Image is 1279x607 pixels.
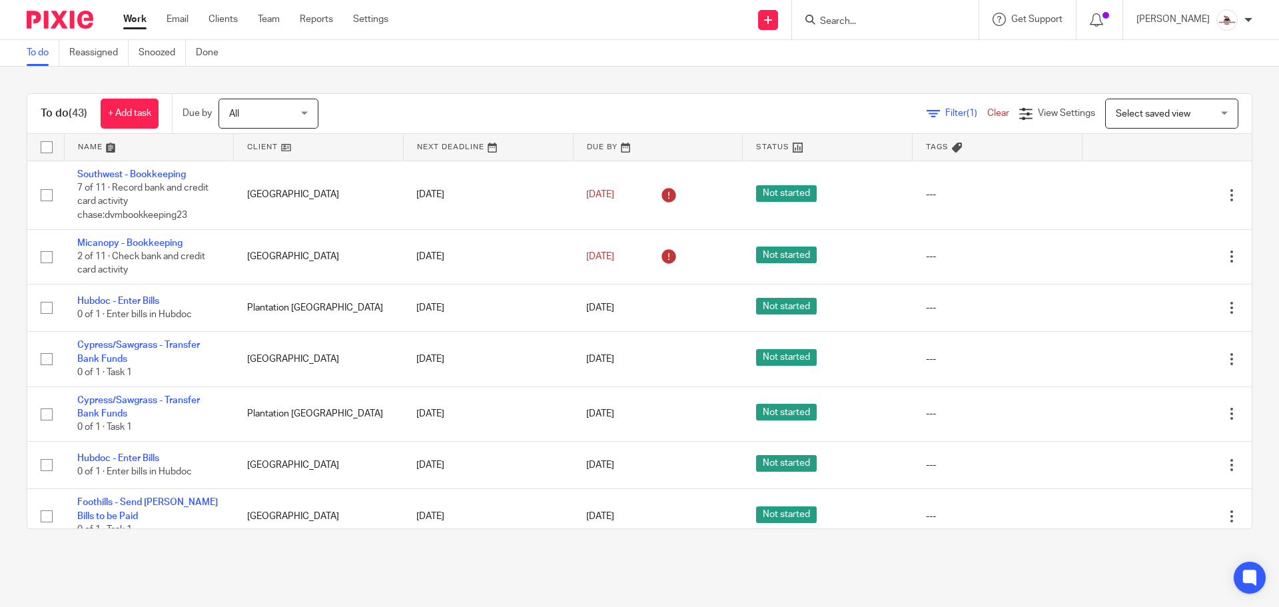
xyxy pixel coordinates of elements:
td: Plantation [GEOGRAPHIC_DATA] [234,285,404,332]
span: 0 of 1 · Enter bills in Hubdoc [77,467,192,476]
span: View Settings [1038,109,1095,118]
td: [DATE] [403,285,573,332]
a: Foothills - Send [PERSON_NAME] Bills to be Paid [77,498,218,520]
img: Pixie [27,11,93,29]
span: Select saved view [1116,109,1190,119]
span: (1) [967,109,977,118]
div: --- [926,250,1069,263]
h1: To do [41,107,87,121]
span: [DATE] [586,409,614,418]
span: Not started [756,506,817,523]
span: [DATE] [586,512,614,521]
span: [DATE] [586,354,614,364]
span: 7 of 11 · Record bank and credit card activity chase:dvmbookkeeping23 [77,183,209,220]
span: 0 of 1 · Task 1 [77,423,132,432]
td: [GEOGRAPHIC_DATA] [234,229,404,284]
a: Email [167,13,189,26]
span: [DATE] [586,303,614,312]
span: 0 of 1 · Task 1 [77,368,132,377]
a: + Add task [101,99,159,129]
a: Reassigned [69,40,129,66]
a: Clear [987,109,1009,118]
a: Clients [209,13,238,26]
td: [GEOGRAPHIC_DATA] [234,332,404,386]
td: [GEOGRAPHIC_DATA] [234,161,404,229]
a: Settings [353,13,388,26]
span: Get Support [1011,15,1063,24]
span: Not started [756,298,817,314]
a: Team [258,13,280,26]
div: --- [926,510,1069,523]
span: (43) [69,108,87,119]
p: [PERSON_NAME] [1136,13,1210,26]
span: All [229,109,239,119]
a: Southwest - Bookkeeping [77,170,186,179]
a: Done [196,40,228,66]
a: Cypress/Sawgrass - Transfer Bank Funds [77,340,200,363]
input: Search [819,16,939,28]
td: [GEOGRAPHIC_DATA] [234,489,404,544]
a: Cypress/Sawgrass - Transfer Bank Funds [77,396,200,418]
span: Not started [756,247,817,263]
a: To do [27,40,59,66]
div: --- [926,458,1069,472]
a: Snoozed [139,40,186,66]
div: --- [926,407,1069,420]
span: 0 of 1 · Enter bills in Hubdoc [77,310,192,319]
div: --- [926,352,1069,366]
td: [DATE] [403,332,573,386]
a: Hubdoc - Enter Bills [77,454,159,463]
span: Tags [926,143,949,151]
span: Filter [945,109,987,118]
td: [DATE] [403,441,573,488]
a: Reports [300,13,333,26]
p: Due by [183,107,212,120]
td: Plantation [GEOGRAPHIC_DATA] [234,386,404,441]
td: [DATE] [403,229,573,284]
td: [DATE] [403,386,573,441]
span: [DATE] [586,252,614,261]
span: [DATE] [586,190,614,199]
a: Work [123,13,147,26]
span: Not started [756,349,817,366]
span: Not started [756,455,817,472]
span: 2 of 11 · Check bank and credit card activity [77,252,205,275]
div: --- [926,301,1069,314]
a: Micanopy - Bookkeeping [77,239,183,248]
span: [DATE] [586,460,614,470]
span: Not started [756,185,817,202]
td: [GEOGRAPHIC_DATA] [234,441,404,488]
a: Hubdoc - Enter Bills [77,297,159,306]
span: 0 of 1 · Task 1 [77,525,132,534]
td: [DATE] [403,161,573,229]
td: [DATE] [403,489,573,544]
div: --- [926,188,1069,201]
span: Not started [756,404,817,420]
img: EtsyProfilePhoto.jpg [1216,9,1238,31]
